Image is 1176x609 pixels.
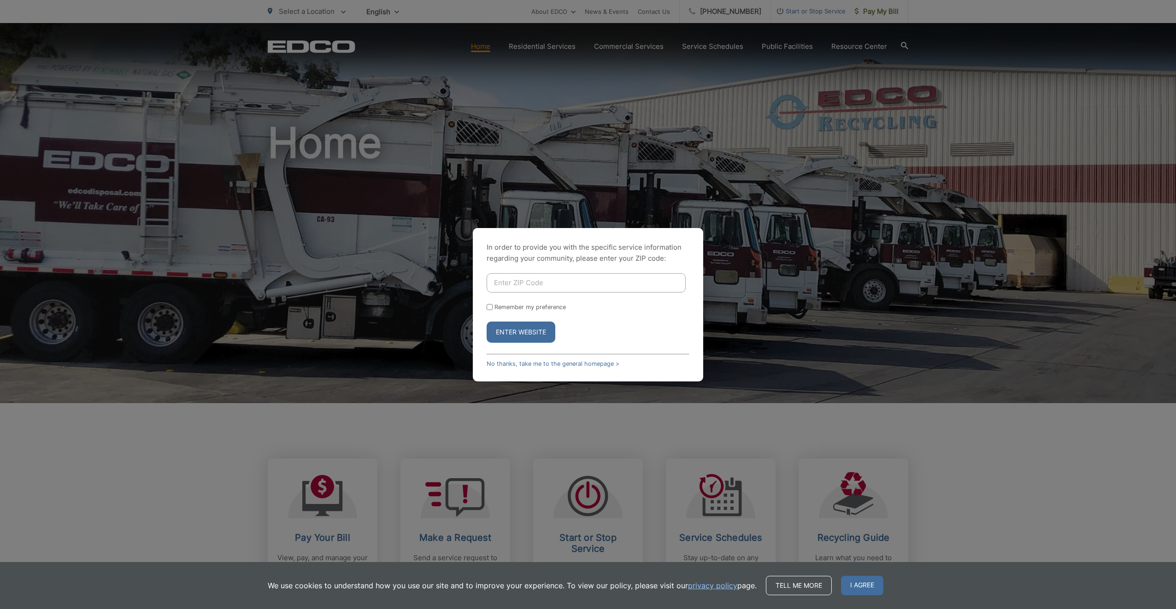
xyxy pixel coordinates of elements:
a: privacy policy [688,580,737,591]
p: In order to provide you with the specific service information regarding your community, please en... [487,242,689,264]
input: Enter ZIP Code [487,273,686,293]
a: No thanks, take me to the general homepage > [487,360,619,367]
p: We use cookies to understand how you use our site and to improve your experience. To view our pol... [268,580,757,591]
a: Tell me more [766,576,832,595]
button: Enter Website [487,322,555,343]
label: Remember my preference [494,304,566,310]
span: I agree [841,576,883,595]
